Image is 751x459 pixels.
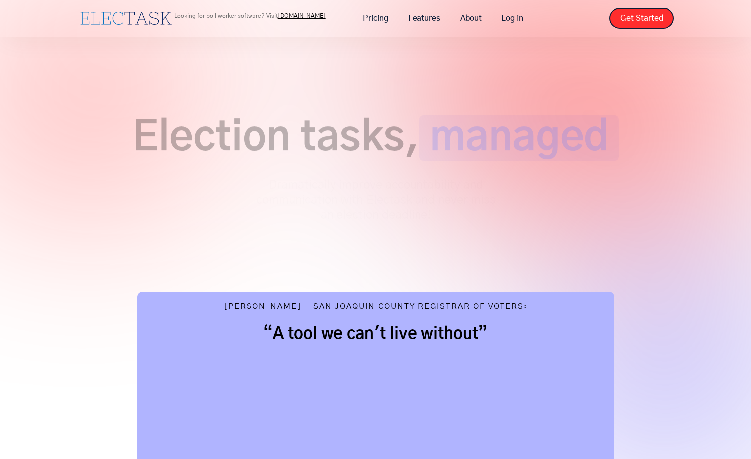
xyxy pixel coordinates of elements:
a: home [78,9,174,27]
div: [PERSON_NAME] - San Joaquin County Registrar of Voters: [224,302,528,314]
a: [DOMAIN_NAME] [278,13,326,19]
a: Log in [492,8,533,29]
p: Dramatically improve accountability and communication with Electask and never miss an election de... [251,178,500,223]
a: Features [398,8,450,29]
h2: “A tool we can't live without” [157,324,594,344]
p: Looking for poll worker software? Visit [174,13,326,19]
a: Pricing [353,8,398,29]
a: About [450,8,492,29]
span: managed [419,115,619,161]
a: Get Started [609,8,674,29]
span: Election tasks, [132,115,419,161]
